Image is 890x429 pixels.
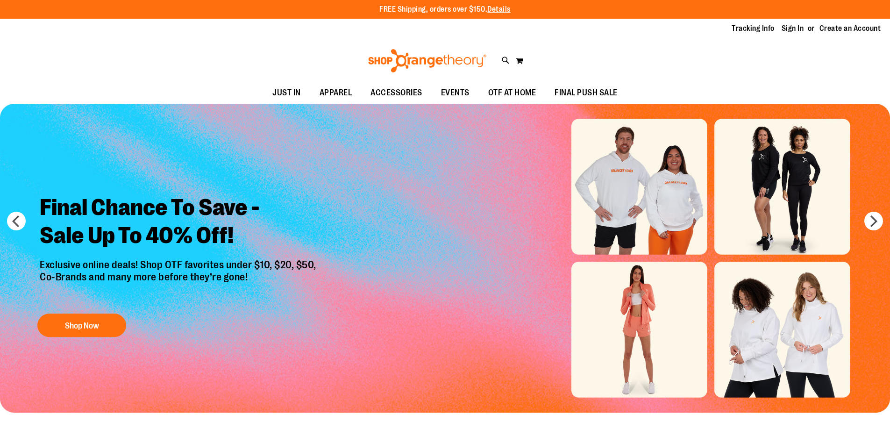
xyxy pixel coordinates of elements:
[819,23,881,34] a: Create an Account
[864,212,883,230] button: next
[320,82,352,103] span: APPAREL
[7,212,26,230] button: prev
[361,82,432,104] a: ACCESSORIES
[545,82,627,104] a: FINAL PUSH SALE
[33,259,326,305] p: Exclusive online deals! Shop OTF favorites under $10, $20, $50, Co-Brands and many more before th...
[263,82,310,104] a: JUST IN
[441,82,470,103] span: EVENTS
[555,82,618,103] span: FINAL PUSH SALE
[370,82,422,103] span: ACCESSORIES
[488,82,536,103] span: OTF AT HOME
[33,186,326,342] a: Final Chance To Save -Sale Up To 40% Off! Exclusive online deals! Shop OTF favorites under $10, $...
[479,82,546,104] a: OTF AT HOME
[37,314,126,337] button: Shop Now
[782,23,804,34] a: Sign In
[310,82,362,104] a: APPAREL
[732,23,775,34] a: Tracking Info
[379,4,511,15] p: FREE Shipping, orders over $150.
[367,49,488,72] img: Shop Orangetheory
[432,82,479,104] a: EVENTS
[33,186,326,259] h2: Final Chance To Save - Sale Up To 40% Off!
[487,5,511,14] a: Details
[272,82,301,103] span: JUST IN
